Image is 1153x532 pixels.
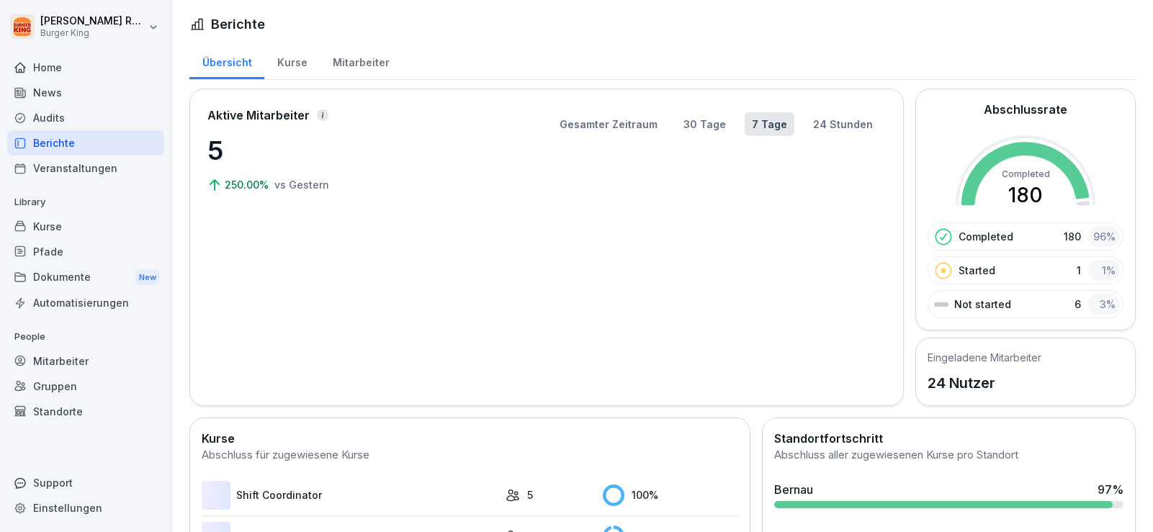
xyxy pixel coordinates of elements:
a: Standorte [7,399,164,424]
a: Mitarbeiter [7,348,164,374]
button: 24 Stunden [806,112,880,136]
div: Abschluss aller zugewiesenen Kurse pro Standort [774,447,1123,464]
div: Support [7,470,164,495]
p: 24 Nutzer [928,372,1041,394]
a: Berichte [7,130,164,155]
p: vs Gestern [274,177,329,192]
div: 96 % [1088,226,1120,247]
p: Started [959,263,995,278]
a: Audits [7,105,164,130]
p: 1 [1077,263,1081,278]
a: Automatisierungen [7,290,164,315]
p: Not started [954,297,1011,312]
p: Aktive Mitarbeiter [207,107,310,124]
div: 1 % [1088,260,1120,281]
h1: Berichte [211,14,265,34]
a: News [7,80,164,105]
a: Übersicht [189,42,264,79]
button: Gesamter Zeitraum [552,112,665,136]
a: Einstellungen [7,495,164,520]
a: Bernau97% [768,475,1129,514]
div: 100 % [603,484,738,506]
a: Home [7,55,164,80]
div: Abschluss für zugewiesene Kurse [202,447,738,464]
h2: Abschlussrate [984,101,1067,118]
p: Completed [959,229,1013,244]
a: DokumenteNew [7,264,164,291]
h2: Standortfortschritt [774,430,1123,447]
a: Kurse [264,42,320,79]
a: Pfade [7,239,164,264]
div: 3 % [1088,294,1120,315]
a: Mitarbeiter [320,42,402,79]
a: Veranstaltungen [7,155,164,181]
div: Bernau [774,481,813,498]
p: Burger King [40,28,145,38]
a: Shift Coordinator [202,481,498,510]
p: 180 [1064,229,1081,244]
div: New [135,269,160,286]
button: 30 Tage [676,112,733,136]
a: Gruppen [7,374,164,399]
div: 97 % [1098,481,1123,498]
h5: Eingeladene Mitarbeiter [928,350,1041,365]
p: 250.00% [225,177,272,192]
p: 6 [1075,297,1081,312]
div: Dokumente [7,264,164,291]
a: Kurse [7,214,164,239]
h2: Kurse [202,430,738,447]
p: 5 [527,487,533,502]
p: People [7,325,164,348]
p: [PERSON_NAME] Rohrich [40,15,145,27]
p: Library [7,191,164,214]
p: 5 [207,131,351,170]
button: 7 Tage [745,112,794,136]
